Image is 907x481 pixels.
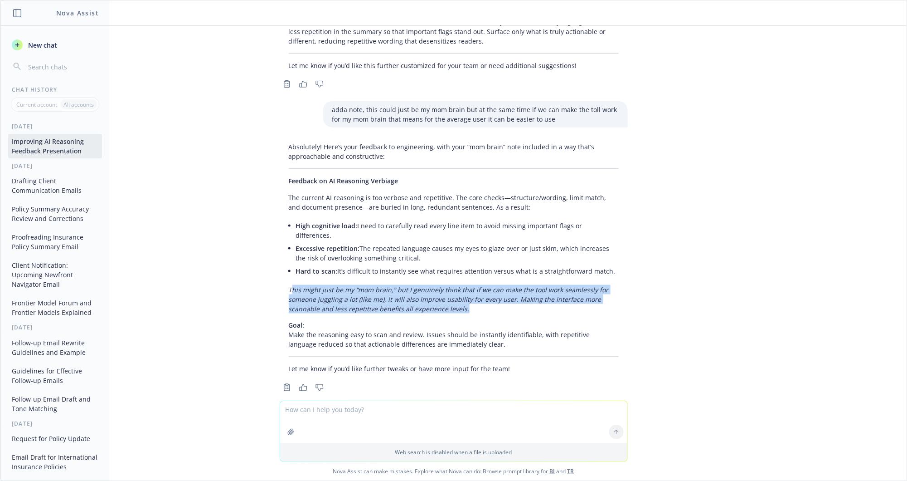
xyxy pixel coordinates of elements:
[567,467,574,475] a: TR
[283,383,291,392] svg: Copy to clipboard
[1,123,109,130] div: [DATE]
[8,450,102,474] button: Email Draft for International Insurance Policies
[296,242,619,265] li: The repeated language causes my eyes to glaze over or just skim, which increases the risk of over...
[289,61,619,70] p: Let me know if you’d like this further customized for your team or need additional suggestions!
[4,462,903,481] span: Nova Assist can make mistakes. Explore what Nova can do: Browse prompt library for and
[8,201,102,226] button: Policy Summary Accuracy Review and Corrections
[26,40,57,50] span: New chat
[8,431,102,446] button: Request for Policy Update
[26,60,98,73] input: Search chats
[8,258,102,292] button: Client Notification: Upcoming Newfront Navigator Email
[296,221,358,230] span: High cognitive load:
[63,101,94,108] p: All accounts
[296,244,360,253] span: Excessive repetition:
[550,467,555,475] a: BI
[296,219,619,242] li: I need to carefully read every line item to avoid missing important flags or differences.
[1,420,109,427] div: [DATE]
[8,134,102,158] button: Improving AI Reasoning Feedback Presentation
[8,363,102,388] button: Guidelines for Effective Follow-up Emails
[289,285,609,313] em: This might just be my “mom brain,” but I genuinely think that if we can make the tool work seamle...
[289,142,619,161] p: Absolutely! Here’s your feedback to engineering, with your “mom brain” note included in a way tha...
[289,8,619,46] p: Make it much easier to scan and review. Issues should be immediately visible and clearly highligh...
[289,364,619,374] p: Let me know if you’d like further tweaks or have more input for the team!
[56,8,99,18] h1: Nova Assist
[312,381,327,394] button: Thumbs down
[8,37,102,53] button: New chat
[332,105,619,124] p: adda note, this could just be my mom brain but at the same time if we can make the toll work for ...
[283,80,291,88] svg: Copy to clipboard
[16,101,57,108] p: Current account
[296,267,338,275] span: Hard to scan:
[8,392,102,416] button: Follow-up Email Draft and Tone Matching
[8,173,102,198] button: Drafting Client Communication Emails
[289,321,619,349] p: Make the reasoning easy to scan and review. Issues should be instantly identifiable, with repetit...
[8,295,102,320] button: Frontier Model Forum and Frontier Models Explained
[289,193,619,212] p: The current AI reasoning is too verbose and repetitive. The core checks—structure/wording, limit ...
[1,324,109,331] div: [DATE]
[1,86,109,93] div: Chat History
[289,177,398,185] span: Feedback on AI Reasoning Verbiage
[8,335,102,360] button: Follow-up Email Rewrite Guidelines and Example
[296,265,619,278] li: It’s difficult to instantly see what requires attention versus what is a straightforward match.
[1,162,109,170] div: [DATE]
[289,321,305,330] span: Goal:
[286,448,622,456] p: Web search is disabled when a file is uploaded
[312,78,327,90] button: Thumbs down
[8,230,102,254] button: Proofreading Insurance Policy Summary Email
